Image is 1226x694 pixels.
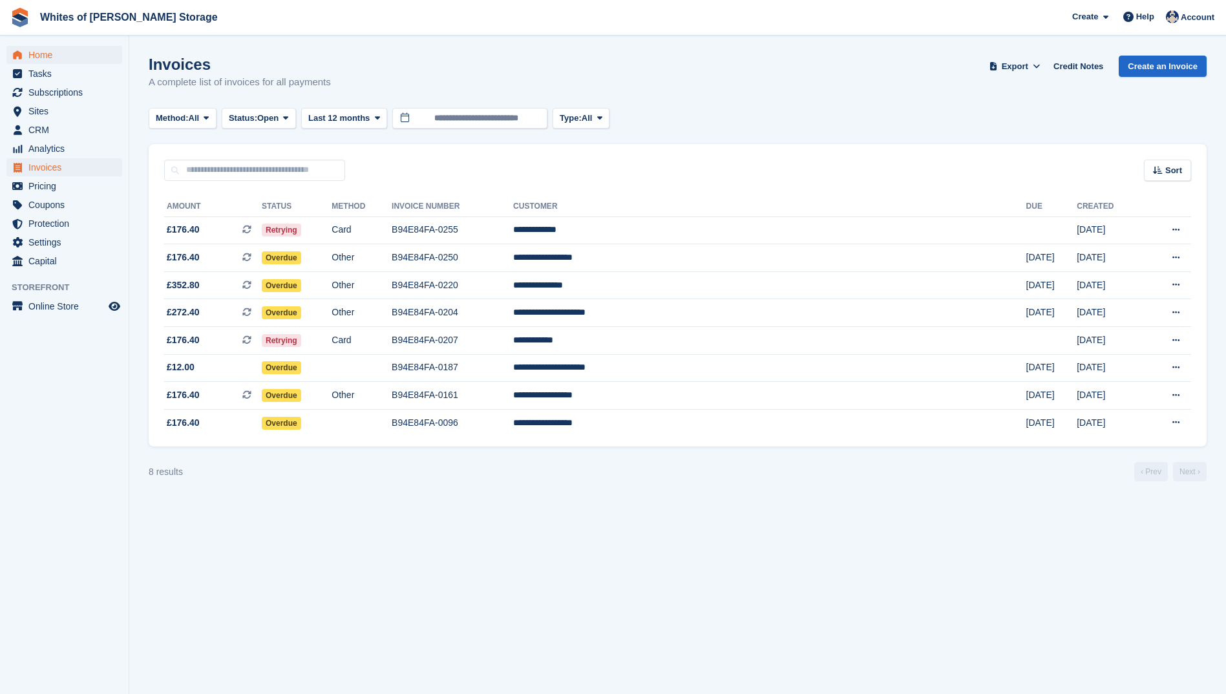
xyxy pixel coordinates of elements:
td: B94E84FA-0255 [392,216,513,244]
td: [DATE] [1077,409,1143,436]
td: [DATE] [1077,244,1143,272]
span: Analytics [28,140,106,158]
span: Pricing [28,177,106,195]
th: Created [1077,196,1143,217]
span: Retrying [262,224,301,237]
a: menu [6,46,122,64]
td: Card [332,327,392,355]
td: B94E84FA-0250 [392,244,513,272]
span: Home [28,46,106,64]
p: A complete list of invoices for all payments [149,75,331,90]
td: [DATE] [1026,299,1077,327]
span: All [582,112,593,125]
td: [DATE] [1026,244,1077,272]
button: Type: All [553,108,609,129]
th: Status [262,196,332,217]
button: Last 12 months [301,108,387,129]
th: Invoice Number [392,196,513,217]
span: Capital [28,252,106,270]
td: [DATE] [1077,354,1143,382]
span: £352.80 [167,279,200,292]
td: B94E84FA-0207 [392,327,513,355]
a: menu [6,196,122,214]
span: Overdue [262,251,301,264]
a: menu [6,215,122,233]
td: [DATE] [1026,382,1077,410]
td: [DATE] [1026,409,1077,436]
span: Sites [28,102,106,120]
td: Other [332,271,392,299]
span: Export [1002,60,1028,73]
td: [DATE] [1077,327,1143,355]
a: menu [6,158,122,176]
a: menu [6,233,122,251]
span: £176.40 [167,388,200,402]
th: Due [1026,196,1077,217]
span: £176.40 [167,251,200,264]
td: [DATE] [1026,354,1077,382]
span: Settings [28,233,106,251]
a: Credit Notes [1048,56,1108,77]
td: Card [332,216,392,244]
span: Overdue [262,306,301,319]
th: Customer [513,196,1026,217]
td: B94E84FA-0161 [392,382,513,410]
h1: Invoices [149,56,331,73]
span: Invoices [28,158,106,176]
a: menu [6,297,122,315]
a: Preview store [107,299,122,314]
td: Other [332,382,392,410]
img: Wendy [1166,10,1179,23]
span: Overdue [262,279,301,292]
a: menu [6,140,122,158]
img: stora-icon-8386f47178a22dfd0bd8f6a31ec36ba5ce8667c1dd55bd0f319d3a0aa187defe.svg [10,8,30,27]
td: Other [332,299,392,327]
span: Status: [229,112,257,125]
span: £272.40 [167,306,200,319]
button: Method: All [149,108,217,129]
a: menu [6,121,122,139]
span: Online Store [28,297,106,315]
span: Storefront [12,281,129,294]
span: Open [257,112,279,125]
span: £12.00 [167,361,195,374]
td: [DATE] [1077,382,1143,410]
span: All [189,112,200,125]
a: Next [1173,462,1207,481]
td: [DATE] [1077,299,1143,327]
span: Retrying [262,334,301,347]
span: Overdue [262,361,301,374]
span: Overdue [262,417,301,430]
div: 8 results [149,465,183,479]
span: Help [1136,10,1154,23]
span: Overdue [262,389,301,402]
span: Last 12 months [308,112,370,125]
span: Coupons [28,196,106,214]
td: B94E84FA-0204 [392,299,513,327]
a: Create an Invoice [1119,56,1207,77]
a: menu [6,102,122,120]
span: Type: [560,112,582,125]
span: £176.40 [167,223,200,237]
td: B94E84FA-0187 [392,354,513,382]
button: Status: Open [222,108,296,129]
span: Method: [156,112,189,125]
span: £176.40 [167,333,200,347]
nav: Page [1132,462,1209,481]
th: Amount [164,196,262,217]
span: CRM [28,121,106,139]
td: [DATE] [1077,216,1143,244]
td: [DATE] [1077,271,1143,299]
span: Tasks [28,65,106,83]
a: menu [6,252,122,270]
a: menu [6,65,122,83]
button: Export [986,56,1043,77]
a: menu [6,177,122,195]
a: Whites of [PERSON_NAME] Storage [35,6,223,28]
td: Other [332,244,392,272]
td: B94E84FA-0220 [392,271,513,299]
span: Protection [28,215,106,233]
span: Sort [1165,164,1182,177]
span: Subscriptions [28,83,106,101]
td: [DATE] [1026,271,1077,299]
